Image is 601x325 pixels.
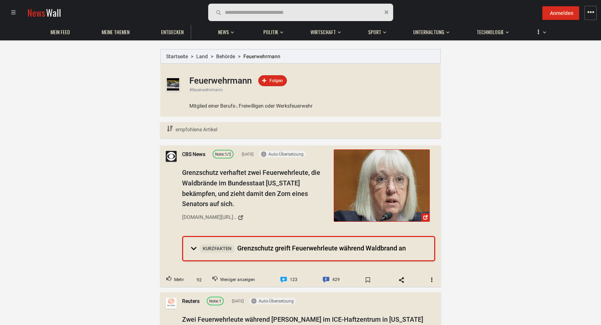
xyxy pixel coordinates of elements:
[50,29,70,35] span: Mein Feed
[46,6,61,19] span: Wall
[334,150,429,221] img: Grenzschutz verhaftet zwei Feuerwehrleute, die Waldbrände im Bundesstaat ...
[231,298,244,305] span: [DATE]
[182,213,236,221] div: [DOMAIN_NAME][URL][US_STATE]
[206,273,261,287] button: Downvote
[174,275,184,285] span: Mehr
[183,237,434,260] summary: KurzfaktenGrenzschutz greift Feuerwehrleute während Waldbrand an
[102,29,129,35] span: Meine Themen
[189,76,252,86] h1: Feuerwehrmann
[160,273,190,287] button: Upvote
[249,298,296,304] button: Auto-Übersetzung
[409,22,449,39] button: Unterhaltung
[365,22,386,39] button: Sport
[189,87,435,93] div: #feuerwehrmann
[365,25,385,39] a: Sport
[166,77,180,92] img: Profilbild von Feuerwehrmann
[193,277,205,284] span: 92
[274,273,304,287] a: Comment
[260,25,282,39] a: Politik
[216,53,235,59] a: Behörde
[207,297,224,305] a: Note:1
[27,6,61,19] a: NewsWall
[166,122,218,137] a: empfohlene Artikel
[209,299,219,304] span: Note:
[241,151,254,158] span: [DATE]
[317,273,346,287] a: Comment
[259,151,306,157] button: Auto-Übersetzung
[176,127,217,132] span: empfohlene Artikel
[368,29,381,35] span: Sport
[218,29,229,35] span: News
[290,275,297,285] span: 123
[214,22,236,39] button: News
[182,211,329,224] a: [DOMAIN_NAME][URL][US_STATE]
[307,25,339,39] a: Wirtschaft
[391,274,412,286] span: Share
[269,78,283,83] span: Folgen
[477,29,504,35] span: Technologie
[409,25,448,39] a: Unterhaltung
[332,275,340,285] span: 429
[260,22,283,39] button: Politik
[473,25,507,39] a: Technologie
[200,244,234,253] span: Kurzfakten
[182,297,199,305] a: Reuters
[182,169,320,208] span: Grenzschutz verhaftet zwei Feuerwehrleute, die Waldbrände im Bundesstaat [US_STATE] bekämpfen, un...
[215,152,231,158] div: 1/2
[182,150,205,158] a: CBS News
[200,244,406,252] span: Grenzschutz greift Feuerwehrleute während Waldbrand an
[263,29,278,35] span: Politik
[214,25,232,39] a: News
[215,152,225,157] span: Note:
[413,29,444,35] span: Unterhaltung
[334,149,430,222] a: Grenzschutz verhaftet zwei Feuerwehrleute, die Waldbrände im Bundesstaat ...
[220,275,255,285] span: Weniger anzeigen
[357,274,378,286] span: Bookmark
[542,6,579,20] button: Anmelden
[189,102,441,117] div: Mitglied einer Berufs-, Freiwilligen oder Werksfeuerwehr
[307,22,341,39] button: Wirtschaft
[243,53,280,59] span: Feuerwehrmann
[213,150,234,159] a: Note:1/2
[166,53,188,59] a: Startseite
[310,29,336,35] span: Wirtschaft
[166,151,177,162] img: Profilbild von CBS News
[161,29,184,35] span: Entdecken
[550,10,573,16] span: Anmelden
[473,22,509,39] button: Technologie
[209,298,221,305] div: 1
[189,80,252,85] a: Feuerwehrmann
[27,6,45,19] span: News
[196,53,208,59] a: Land
[166,298,177,309] img: Profilbild von Reuters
